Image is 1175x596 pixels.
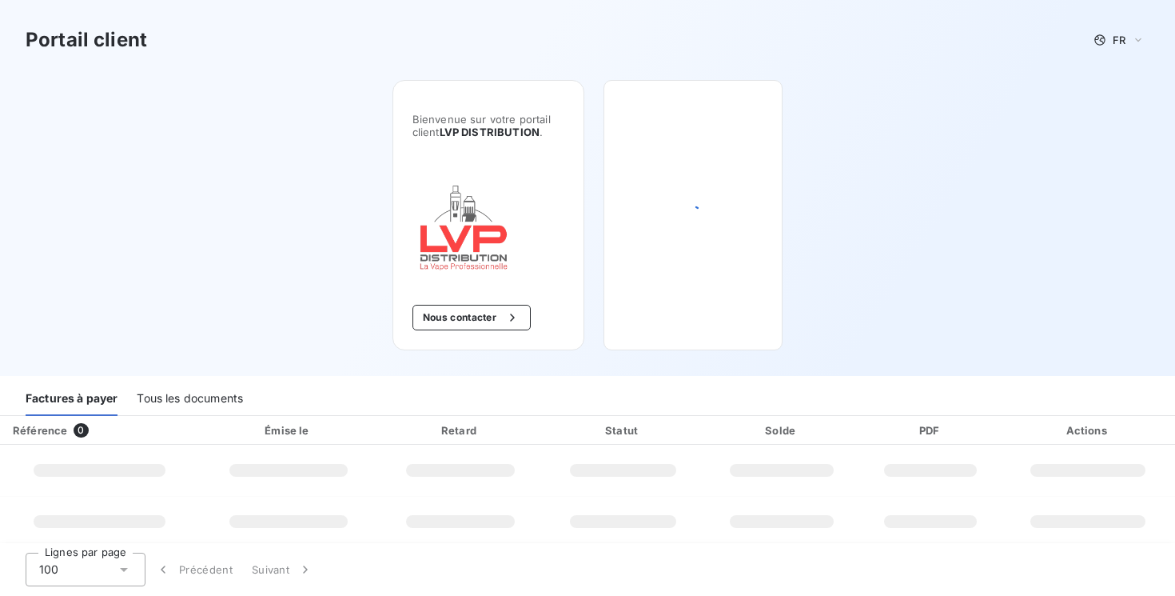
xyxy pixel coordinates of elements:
[39,562,58,578] span: 100
[546,422,700,438] div: Statut
[381,422,540,438] div: Retard
[707,422,857,438] div: Solde
[26,26,147,54] h3: Portail client
[863,422,998,438] div: PDF
[202,422,375,438] div: Émise le
[412,177,515,279] img: Company logo
[1004,422,1172,438] div: Actions
[26,382,117,416] div: Factures à payer
[412,113,564,138] span: Bienvenue sur votre portail client .
[137,382,243,416] div: Tous les documents
[13,424,67,437] div: Référence
[412,305,531,330] button: Nous contacter
[440,126,540,138] span: LVP DISTRIBUTION
[1113,34,1125,46] span: FR
[145,553,242,586] button: Précédent
[74,423,88,438] span: 0
[242,553,323,586] button: Suivant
